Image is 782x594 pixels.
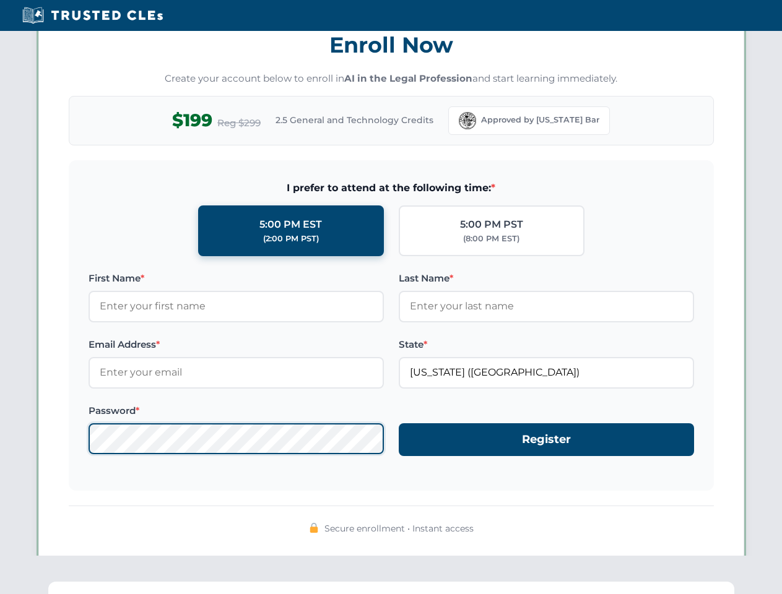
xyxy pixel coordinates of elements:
[69,72,714,86] p: Create your account below to enroll in and start learning immediately.
[217,116,261,131] span: Reg $299
[460,217,523,233] div: 5:00 PM PST
[276,113,433,127] span: 2.5 General and Technology Credits
[399,291,694,322] input: Enter your last name
[89,291,384,322] input: Enter your first name
[89,357,384,388] input: Enter your email
[69,25,714,64] h3: Enroll Now
[259,217,322,233] div: 5:00 PM EST
[89,337,384,352] label: Email Address
[172,106,212,134] span: $199
[481,114,599,126] span: Approved by [US_STATE] Bar
[399,337,694,352] label: State
[324,522,474,535] span: Secure enrollment • Instant access
[399,271,694,286] label: Last Name
[19,6,167,25] img: Trusted CLEs
[263,233,319,245] div: (2:00 PM PST)
[89,403,384,418] label: Password
[89,180,694,196] span: I prefer to attend at the following time:
[459,112,476,129] img: Florida Bar
[89,271,384,286] label: First Name
[344,72,472,84] strong: AI in the Legal Profession
[463,233,519,245] div: (8:00 PM EST)
[399,423,694,456] button: Register
[399,357,694,388] input: Florida (FL)
[309,523,319,533] img: 🔒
